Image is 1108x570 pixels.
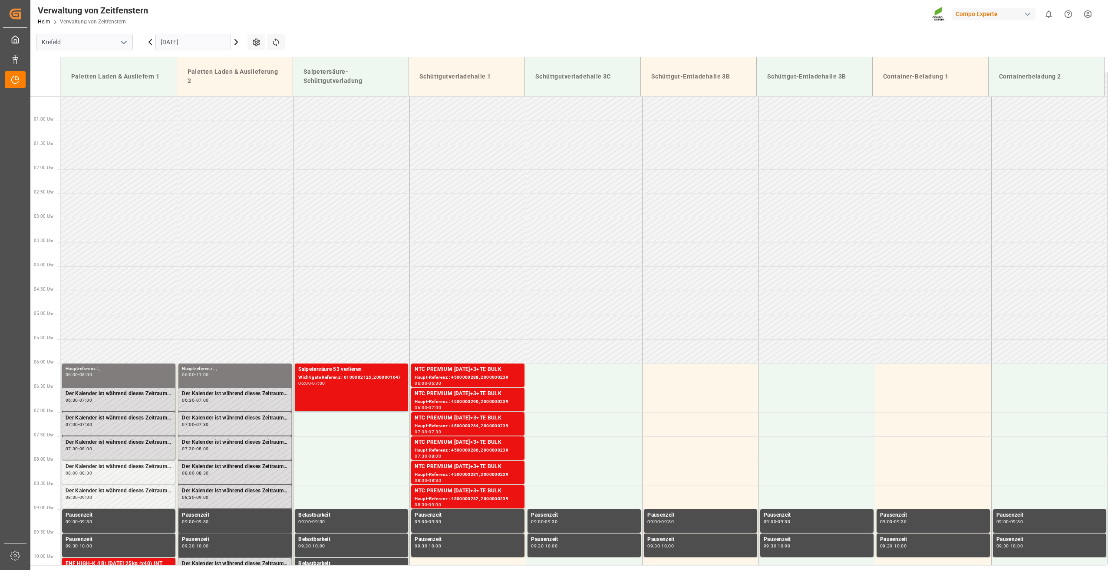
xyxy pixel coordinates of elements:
[415,381,427,385] div: 06:00
[415,478,427,482] div: 08:00
[880,511,986,520] div: Pausenzeit
[893,520,894,524] div: -
[79,495,92,499] div: 09:00
[1059,4,1078,24] button: Hilfe-Center
[66,535,172,544] div: Pausenzeit
[182,535,288,544] div: Pausenzeit
[66,495,78,499] div: 08:30
[195,423,196,426] div: -
[880,535,986,544] div: Pausenzeit
[415,535,521,544] div: Pausenzeit
[427,406,429,409] div: -
[34,238,53,243] span: 03:30 Uhr
[776,544,778,548] div: -
[415,462,521,471] div: NTC PREMIUM [DATE]+3+TE BULK
[429,381,441,385] div: 06:30
[196,471,209,475] div: 08:30
[415,503,427,507] div: 08:30
[415,544,427,548] div: 09:30
[531,544,544,548] div: 09:30
[996,544,1009,548] div: 09:30
[298,520,311,524] div: 09:00
[427,544,429,548] div: -
[195,520,196,524] div: -
[34,287,53,292] span: 04:30 Uhr
[79,373,92,377] div: 08:00
[311,381,312,385] div: -
[952,6,1039,22] button: Compo Experte
[298,365,405,374] div: Salpetersäure 53 verlieren
[34,190,53,194] span: 02:30 Uhr
[34,481,53,486] span: 08:30 Uhr
[34,311,53,316] span: 05:00 Uhr
[34,165,53,170] span: 02:00 Uhr
[34,530,53,534] span: 09:30 Uhr
[34,214,53,219] span: 03:00 Uhr
[66,414,171,423] div: Der Kalender ist während dieses Zeitraums gesperrt.
[34,117,53,121] span: 01:00 Uhr
[66,471,78,475] div: 08:00
[184,64,286,89] div: Paletten Laden & Auslieferung 2
[195,471,196,475] div: -
[196,544,209,548] div: 10:00
[79,520,92,524] div: 09:30
[195,495,196,499] div: -
[894,520,907,524] div: 09:30
[880,520,893,524] div: 09:00
[78,544,79,548] div: -
[415,430,427,434] div: 07:00
[78,495,79,499] div: -
[182,520,195,524] div: 09:00
[182,365,288,373] div: Hauptreferenz : ,
[34,262,53,267] span: 04:00 Uhr
[66,373,78,377] div: 06:00
[661,520,674,524] div: 09:30
[764,511,870,520] div: Pausenzeit
[764,520,776,524] div: 09:00
[648,69,749,85] div: Schüttgut-Entladehalle 3B
[182,560,288,568] div: Der Kalender ist während dieses Zeitraums gesperrt.
[415,398,521,406] div: Haupt-Referenz : 4500000290, 2000000239
[66,560,172,568] div: ENF HIGH-K (IB) [DATE] 25kg (x40) INT
[894,544,907,548] div: 10:00
[415,423,521,430] div: Haupt-Referenz : 4500000284, 2000000239
[415,471,521,478] div: Haupt-Referenz : 4500000281, 2000000239
[996,520,1009,524] div: 09:00
[531,535,637,544] div: Pausenzeit
[195,398,196,402] div: -
[66,398,78,402] div: 06:30
[312,520,325,524] div: 09:30
[34,554,53,559] span: 10:00 Uhr
[660,520,661,524] div: -
[429,544,441,548] div: 10:00
[429,520,441,524] div: 09:30
[66,423,78,426] div: 07:00
[182,398,195,402] div: 06:30
[880,69,981,85] div: Container-Beladung 1
[545,520,557,524] div: 09:30
[34,384,53,389] span: 06:30 Uhr
[415,495,521,503] div: Haupt-Referenz : 4500000282, 2000000239
[182,447,195,451] div: 07:30
[298,381,311,385] div: 06:00
[429,406,441,409] div: 07:00
[196,373,209,377] div: 11:00
[36,34,133,50] input: Typ zum Suchen/Auswählen
[647,535,754,544] div: Pausenzeit
[182,511,288,520] div: Pausenzeit
[66,520,78,524] div: 09:00
[312,544,325,548] div: 10:00
[764,535,870,544] div: Pausenzeit
[34,141,53,146] span: 01:30 Uhr
[34,432,53,437] span: 07:30 Uhr
[427,430,429,434] div: -
[298,374,405,381] div: Wichtigste Referenz : 6100002125, 2000001647
[79,471,92,475] div: 08:30
[117,36,130,49] button: Menü öffnen
[661,544,674,548] div: 10:00
[429,503,441,507] div: 09:00
[298,511,405,520] div: Belastbarkeit
[415,374,521,381] div: Haupt-Referenz : 4500000288, 2000000239
[298,544,311,548] div: 09:30
[312,381,325,385] div: 07:00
